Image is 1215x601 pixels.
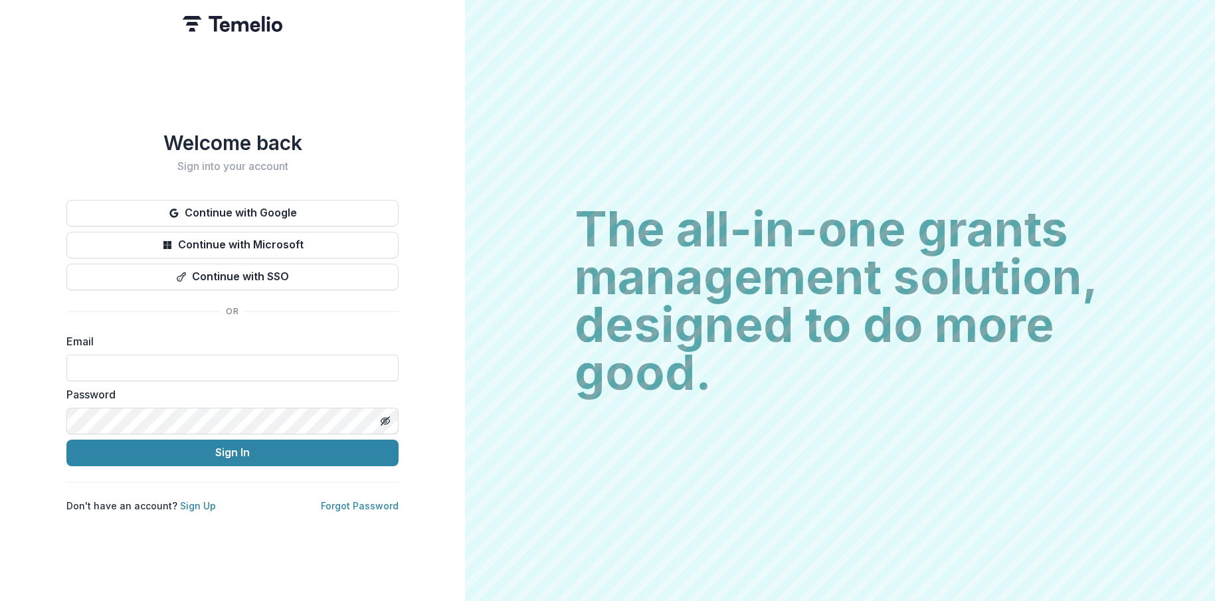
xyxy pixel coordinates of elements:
[375,410,396,432] button: Toggle password visibility
[183,16,282,32] img: Temelio
[66,440,399,466] button: Sign In
[180,500,216,511] a: Sign Up
[66,160,399,173] h2: Sign into your account
[321,500,399,511] a: Forgot Password
[66,333,391,349] label: Email
[66,264,399,290] button: Continue with SSO
[66,200,399,226] button: Continue with Google
[66,131,399,155] h1: Welcome back
[66,386,391,402] label: Password
[66,499,216,513] p: Don't have an account?
[66,232,399,258] button: Continue with Microsoft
